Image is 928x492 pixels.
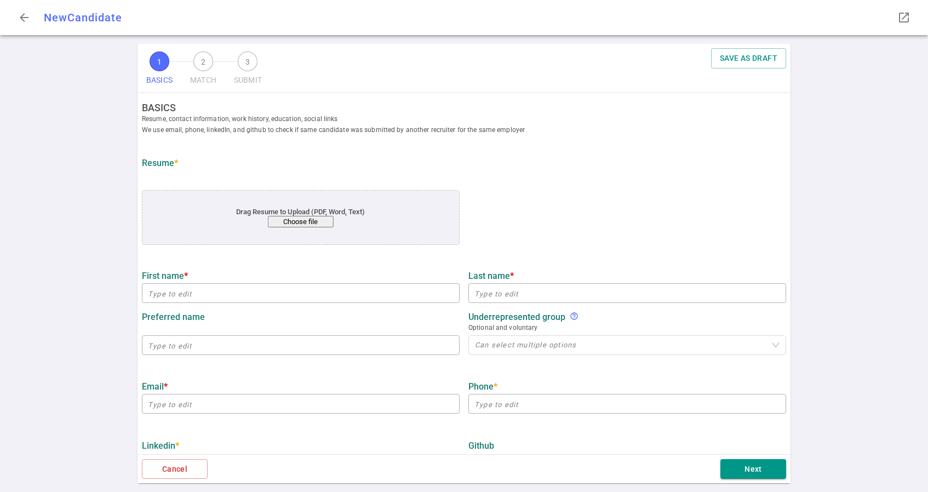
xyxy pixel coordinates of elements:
[142,312,205,322] strong: Preferred name
[570,312,578,322] div: We support diversity and inclusion to create equitable futures and prohibit discrimination and ha...
[142,459,208,479] button: Cancel
[468,312,565,322] strong: Underrepresented Group
[142,271,460,281] label: First name
[468,381,786,392] label: Phone
[142,48,177,93] button: 1BASICS
[44,11,122,24] span: New Candidate
[268,216,334,227] button: Choose file
[238,52,257,71] span: 3
[468,440,494,451] strong: GitHub
[142,190,460,245] div: application/pdf, application/msword, .pdf, .doc, .docx, .txt
[186,48,221,93] button: 2MATCH
[142,113,795,135] span: Resume, contact information, work history, education, social links We use email, phone, linkedIn,...
[142,381,460,392] label: Email
[142,158,178,168] strong: Resume
[720,459,786,479] button: Next
[142,102,795,113] strong: BASICS
[174,208,427,227] div: Drag Resume to Upload (PDF, Word, Text)
[13,7,35,28] button: Go back
[234,71,262,89] span: SUBMIT
[893,7,915,28] button: Open LinkedIn as a popup
[142,284,460,302] input: Type to edit
[468,322,786,333] span: Optional and voluntary
[711,48,786,68] button: SAVE AS DRAFT
[18,11,31,24] span: arrow_back
[897,11,910,24] span: launch
[142,336,460,354] input: Type to edit
[230,48,266,93] button: 3SUBMIT
[193,52,213,71] span: 2
[146,71,173,89] span: BASICS
[468,284,786,302] input: Type to edit
[570,312,578,321] i: help_outline
[190,71,216,89] span: MATCH
[150,52,169,71] span: 1
[142,395,460,413] input: Type to edit
[468,271,786,281] label: Last name
[142,440,179,451] strong: LinkedIn
[468,395,786,413] input: Type to edit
